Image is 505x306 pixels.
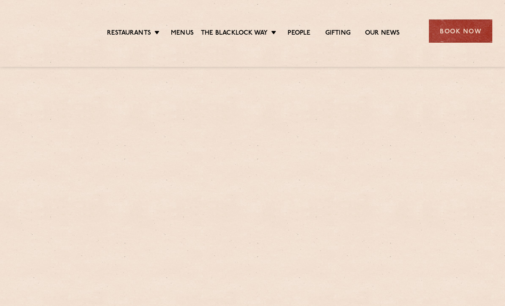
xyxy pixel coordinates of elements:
a: Menus [171,29,194,38]
a: Gifting [325,29,351,38]
a: Our News [365,29,400,38]
a: People [288,29,310,38]
a: Restaurants [107,29,151,38]
img: svg%3E [13,8,82,54]
div: Book Now [429,19,492,43]
a: The Blacklock Way [201,29,268,38]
